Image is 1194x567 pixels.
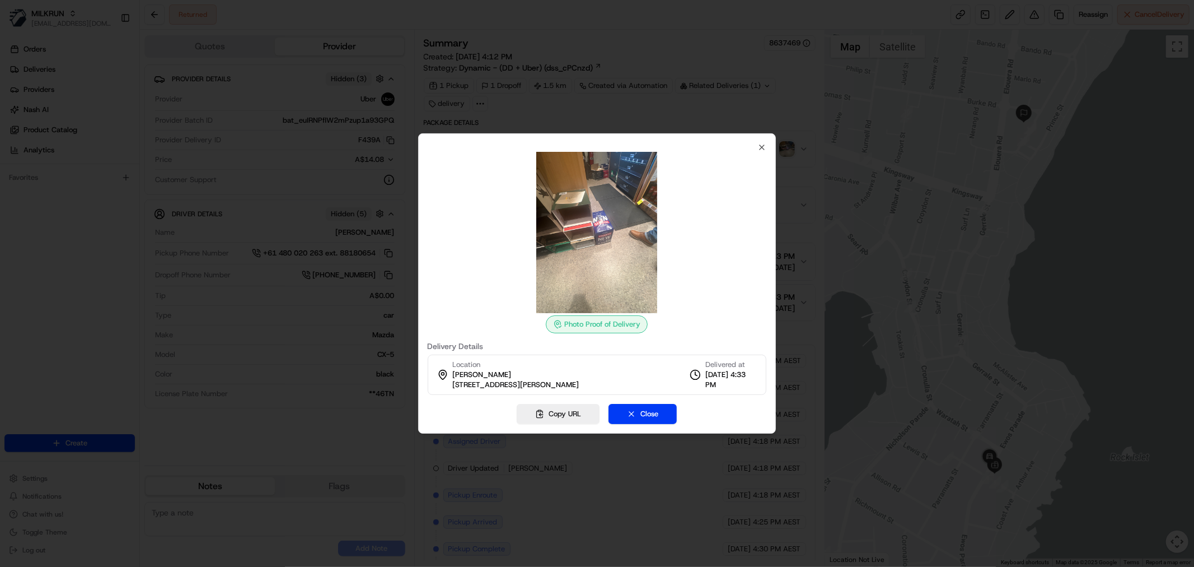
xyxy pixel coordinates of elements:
span: [DATE] 4:33 PM [705,370,757,390]
img: photo_proof_of_delivery image [516,152,677,313]
button: Copy URL [517,404,600,424]
span: [STREET_ADDRESS][PERSON_NAME] [453,380,579,390]
label: Delivery Details [428,342,767,350]
span: Location [453,360,481,370]
div: Photo Proof of Delivery [546,315,648,333]
span: Delivered at [705,360,757,370]
span: [PERSON_NAME] [453,370,512,380]
button: Close [608,404,677,424]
